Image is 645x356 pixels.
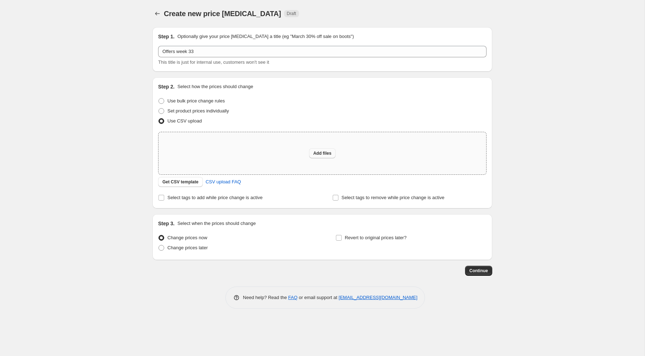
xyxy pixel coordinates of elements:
h2: Step 3. [158,220,175,227]
span: Select tags to remove while price change is active [342,195,445,200]
span: Revert to original prices later? [345,235,407,240]
h2: Step 2. [158,83,175,90]
a: [EMAIL_ADDRESS][DOMAIN_NAME] [339,295,417,300]
a: FAQ [288,295,298,300]
h2: Step 1. [158,33,175,40]
span: Get CSV template [162,179,199,185]
span: CSV upload FAQ [206,178,241,186]
span: Create new price [MEDICAL_DATA] [164,10,281,18]
span: Select tags to add while price change is active [167,195,263,200]
span: Need help? Read the [243,295,288,300]
button: Continue [465,266,492,276]
span: Set product prices individually [167,108,229,114]
button: Add files [309,148,336,158]
span: Change prices later [167,245,208,250]
p: Optionally give your price [MEDICAL_DATA] a title (eg "March 30% off sale on boots") [177,33,354,40]
button: Price change jobs [152,9,162,19]
a: CSV upload FAQ [201,176,245,188]
p: Select how the prices should change [177,83,253,90]
p: Select when the prices should change [177,220,256,227]
span: Draft [287,11,296,16]
span: or email support at [298,295,339,300]
span: Continue [469,268,488,274]
span: Change prices now [167,235,207,240]
input: 30% off holiday sale [158,46,487,57]
span: Use bulk price change rules [167,98,225,104]
button: Get CSV template [158,177,203,187]
span: This title is just for internal use, customers won't see it [158,59,269,65]
span: Use CSV upload [167,118,202,124]
span: Add files [313,150,332,156]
